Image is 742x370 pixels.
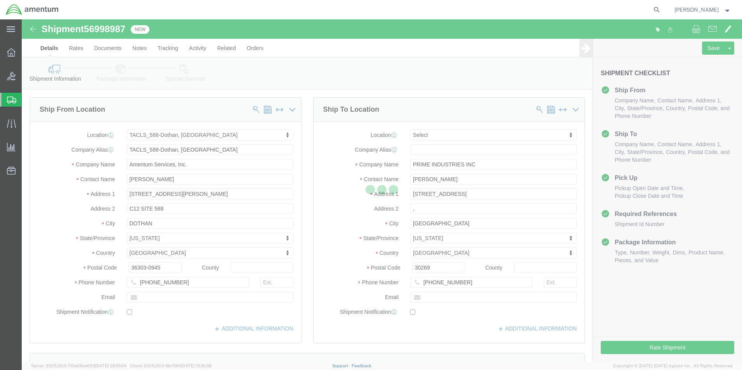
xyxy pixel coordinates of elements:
span: [DATE] 09:51:04 [95,363,127,368]
span: Marcus McGuire [674,5,719,14]
a: Feedback [352,363,371,368]
span: Server: 2025.20.0-710e05ee653 [31,363,127,368]
a: Support [332,363,352,368]
span: [DATE] 10:16:38 [181,363,212,368]
button: [PERSON_NAME] [674,5,732,14]
span: Client: 2025.20.0-8b113f4 [130,363,212,368]
span: Copyright © [DATE]-[DATE] Agistix Inc., All Rights Reserved [613,363,733,369]
img: logo [5,4,59,16]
